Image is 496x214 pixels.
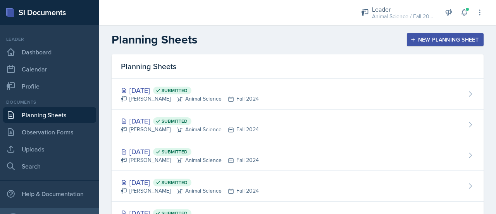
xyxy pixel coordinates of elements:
a: [DATE] Submitted [PERSON_NAME]Animal ScienceFall 2024 [112,140,484,171]
div: [DATE] [121,85,259,96]
a: [DATE] Submitted [PERSON_NAME]Animal ScienceFall 2024 [112,171,484,202]
div: Animal Science / Fall 2024 [372,12,434,21]
div: [DATE] [121,116,259,126]
div: Documents [3,99,96,106]
a: [DATE] Submitted [PERSON_NAME]Animal ScienceFall 2024 [112,110,484,140]
div: [DATE] [121,177,259,188]
button: New Planning Sheet [407,33,484,46]
span: Submitted [162,149,188,155]
a: Profile [3,78,96,94]
a: Uploads [3,141,96,157]
span: Submitted [162,118,188,124]
h2: Planning Sheets [112,33,197,47]
a: Calendar [3,61,96,77]
div: Help & Documentation [3,186,96,202]
div: New Planning Sheet [412,37,479,43]
a: Planning Sheets [3,107,96,123]
div: [PERSON_NAME] Animal Science Fall 2024 [121,125,259,134]
div: [PERSON_NAME] Animal Science Fall 2024 [121,187,259,195]
span: Submitted [162,87,188,94]
div: Planning Sheets [112,54,484,79]
div: [PERSON_NAME] Animal Science Fall 2024 [121,156,259,164]
a: Search [3,158,96,174]
a: Dashboard [3,44,96,60]
div: [PERSON_NAME] Animal Science Fall 2024 [121,95,259,103]
a: Observation Forms [3,124,96,140]
div: [DATE] [121,146,259,157]
span: Submitted [162,179,188,186]
a: [DATE] Submitted [PERSON_NAME]Animal ScienceFall 2024 [112,79,484,110]
div: Leader [3,36,96,43]
div: Leader [372,5,434,14]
